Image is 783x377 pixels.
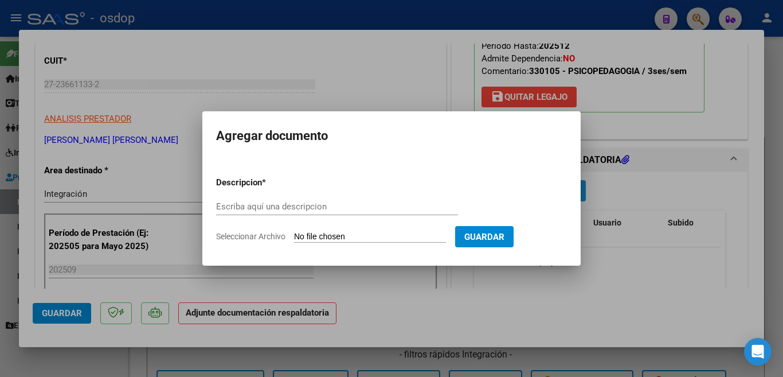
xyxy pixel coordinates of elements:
button: Guardar [455,226,514,247]
span: Seleccionar Archivo [216,232,285,241]
div: Open Intercom Messenger [744,338,772,366]
span: Guardar [464,232,504,242]
h2: Agregar documento [216,125,567,147]
p: Descripcion [216,176,322,189]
